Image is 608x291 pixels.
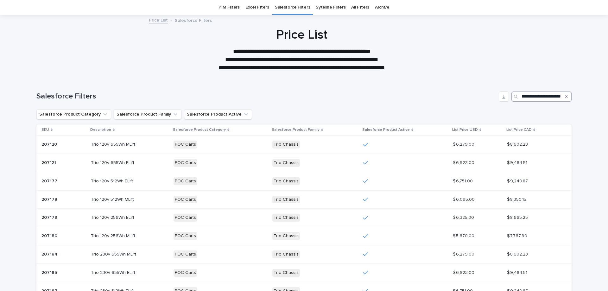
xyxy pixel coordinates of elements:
[453,214,475,220] p: $ 6,325.00
[507,214,529,220] p: $ 8,665.25
[91,159,136,166] p: Trio 120v 655Wh ELift
[41,232,59,239] p: 207180
[36,263,572,282] tr: 207185207185 Trio 230v 655Wh ELiftTrio 230v 655Wh ELift POC CartsTrio Chassis$ 6,923.00$ 6,923.00...
[173,126,226,133] p: Salesforce Product Category
[41,177,59,184] p: 207177
[272,196,300,204] div: Trio Chassis
[453,232,476,239] p: $ 5,670.00
[507,159,529,166] p: $ 9,484.51
[184,109,252,119] button: Salesforce Product Active
[272,159,300,167] div: Trio Chassis
[91,196,135,202] p: Trio 120v 512Wh MLift
[507,141,529,147] p: $ 8,602.23
[174,196,197,204] div: POC Carts
[41,126,49,133] p: SKU
[272,250,300,258] div: Trio Chassis
[453,177,474,184] p: $ 6,751.00
[453,250,476,257] p: $ 6,279.00
[507,250,529,257] p: $ 8,602.23
[507,269,529,275] p: $ 9,484.51
[511,92,572,102] input: Search
[507,232,529,239] p: $ 7,767.90
[174,269,197,277] div: POC Carts
[149,16,168,23] a: Price List
[453,269,476,275] p: $ 6,923.00
[41,214,59,220] p: 207179
[174,141,197,149] div: POC Carts
[453,196,476,202] p: $ 6,095.00
[36,172,572,190] tr: 207177207177 Trio 120v 512Wh ELiftTrio 120v 512Wh ELift POC CartsTrio Chassis$ 6,751.00$ 6,751.00...
[272,177,300,185] div: Trio Chassis
[36,154,572,172] tr: 207121207121 Trio 120v 655Wh ELiftTrio 120v 655Wh ELift POC CartsTrio Chassis$ 6,923.00$ 6,923.00...
[272,126,320,133] p: Salesforce Product Family
[174,232,197,240] div: POC Carts
[453,141,476,147] p: $ 6,279.00
[36,209,572,227] tr: 207179207179 Trio 120v 256Wh ELiftTrio 120v 256Wh ELift POC CartsTrio Chassis$ 6,325.00$ 6,325.00...
[272,269,300,277] div: Trio Chassis
[272,214,300,222] div: Trio Chassis
[114,109,181,119] button: Salesforce Product Family
[36,190,572,209] tr: 207178207178 Trio 120v 512Wh MLiftTrio 120v 512Wh MLift POC CartsTrio Chassis$ 6,095.00$ 6,095.00...
[362,126,410,133] p: Salesforce Product Active
[41,141,58,147] p: 207120
[506,126,532,133] p: List Price CAD
[41,196,59,202] p: 207178
[36,109,111,119] button: Salesforce Product Category
[272,141,300,149] div: Trio Chassis
[91,177,134,184] p: Trio 120v 512Wh ELift
[507,196,528,202] p: $ 8,350.15
[147,27,457,42] h1: Price List
[41,250,59,257] p: 207184
[91,141,136,147] p: Trio 120v 655Wh MLift
[272,232,300,240] div: Trio Chassis
[36,92,496,101] h1: Salesforce Filters
[174,250,197,258] div: POC Carts
[174,159,197,167] div: POC Carts
[41,159,57,166] p: 207121
[174,177,197,185] div: POC Carts
[452,126,478,133] p: List Price USD
[175,16,212,23] p: Salesforce Filters
[36,136,572,154] tr: 207120207120 Trio 120v 655Wh MLiftTrio 120v 655Wh MLift POC CartsTrio Chassis$ 6,279.00$ 6,279.00...
[36,245,572,263] tr: 207184207184 Trio 230v 655Wh MLiftTrio 230v 655Wh MLift POC CartsTrio Chassis$ 6,279.00$ 6,279.00...
[41,269,58,275] p: 207185
[36,227,572,245] tr: 207180207180 Trio 120v 256Wh MLiftTrio 120v 256Wh MLift POC CartsTrio Chassis$ 5,670.00$ 5,670.00...
[90,126,111,133] p: Description
[91,214,136,220] p: Trio 120v 256Wh ELift
[91,250,137,257] p: Trio 230v 655Wh MLift
[453,159,476,166] p: $ 6,923.00
[91,232,136,239] p: Trio 120v 256Wh MLift
[91,269,136,275] p: Trio 230v 655Wh ELift
[507,177,529,184] p: $ 9,248.87
[174,214,197,222] div: POC Carts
